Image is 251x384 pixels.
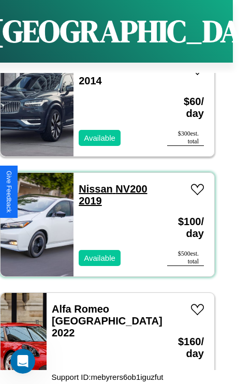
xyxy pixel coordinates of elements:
[52,370,164,384] p: Support ID: mebyrers6ob1iguzfut
[10,349,35,374] iframe: Intercom live chat
[79,63,135,86] a: Volvo B5TL 2014
[79,183,147,206] a: Nissan NV200 2019
[167,250,204,266] div: $ 500 est. total
[167,130,204,146] div: $ 300 est. total
[167,205,204,250] h3: $ 100 / day
[84,251,115,265] p: Available
[5,171,12,213] div: Give Feedback
[52,303,163,338] a: Alfa Romeo [GEOGRAPHIC_DATA] 2022
[84,131,115,145] p: Available
[178,326,204,370] h3: $ 160 / day
[167,85,204,130] h3: $ 60 / day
